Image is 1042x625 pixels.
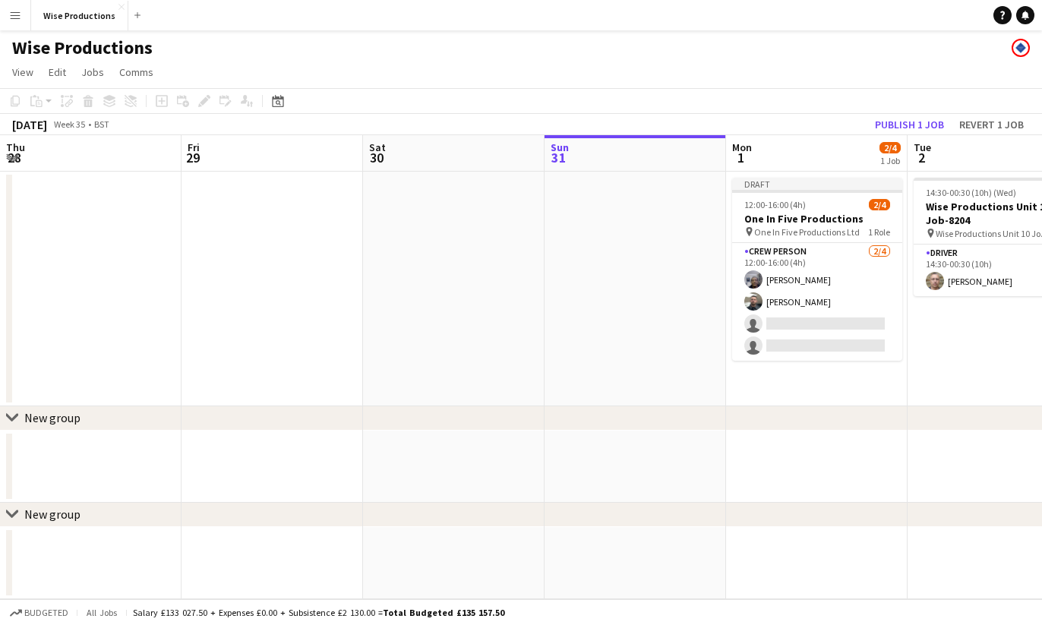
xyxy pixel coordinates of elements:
span: Jobs [81,65,104,79]
span: 28 [4,149,25,166]
span: View [12,65,33,79]
div: [DATE] [12,117,47,132]
span: 2/4 [869,199,890,210]
span: Mon [732,140,752,154]
a: View [6,62,39,82]
span: 1 [730,149,752,166]
app-card-role: Crew Person2/412:00-16:00 (4h)[PERSON_NAME][PERSON_NAME] [732,243,902,361]
div: Draft [732,178,902,190]
span: Tue [914,140,931,154]
div: Salary £133 027.50 + Expenses £0.00 + Subsistence £2 130.00 = [133,607,504,618]
span: Sat [369,140,386,154]
button: Budgeted [8,604,71,621]
span: Total Budgeted £135 157.50 [383,607,504,618]
div: BST [94,118,109,130]
span: Budgeted [24,608,68,618]
span: 2 [911,149,931,166]
span: Fri [188,140,200,154]
span: 1 Role [868,226,890,238]
app-job-card: Draft12:00-16:00 (4h)2/4One In Five Productions One In Five Productions Ltd1 RoleCrew Person2/412... [732,178,902,361]
span: 30 [367,149,386,166]
div: 1 Job [880,155,900,166]
button: Wise Productions [31,1,128,30]
span: 14:30-00:30 (10h) (Wed) [926,187,1016,198]
a: Jobs [75,62,110,82]
span: Week 35 [50,118,88,130]
button: Publish 1 job [869,115,950,134]
a: Edit [43,62,72,82]
h1: Wise Productions [12,36,153,59]
span: 29 [185,149,200,166]
button: Revert 1 job [953,115,1030,134]
span: One In Five Productions Ltd [754,226,860,238]
span: Comms [119,65,153,79]
app-user-avatar: Paul Harris [1012,39,1030,57]
span: 2/4 [879,142,901,153]
span: All jobs [84,607,120,618]
span: Edit [49,65,66,79]
a: Comms [113,62,159,82]
span: Sun [551,140,569,154]
div: New group [24,410,81,425]
span: 12:00-16:00 (4h) [744,199,806,210]
span: 31 [548,149,569,166]
h3: One In Five Productions [732,212,902,226]
span: Thu [6,140,25,154]
div: New group [24,507,81,522]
